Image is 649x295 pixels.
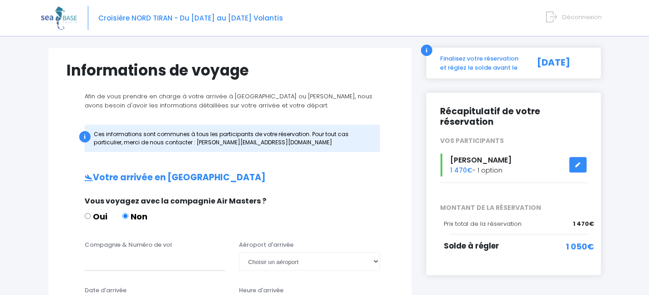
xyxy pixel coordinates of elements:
[79,131,91,142] div: i
[122,213,128,219] input: Non
[85,240,172,249] label: Compagnie & Numéro de vol
[66,61,394,79] h1: Informations de voyage
[85,196,266,206] span: Vous voyagez avec la compagnie Air Masters ?
[433,54,527,72] div: Finalisez votre réservation et réglez le solde avant le
[444,219,522,228] span: Prix total de la réservation
[66,173,394,183] h2: Votre arrivée en [GEOGRAPHIC_DATA]
[433,203,594,213] span: MONTANT DE LA RÉSERVATION
[85,210,107,223] label: Oui
[85,213,91,219] input: Oui
[450,155,512,165] span: [PERSON_NAME]
[122,210,147,223] label: Non
[85,286,127,295] label: Date d'arrivée
[66,92,394,110] p: Afin de vous prendre en charge à votre arrivée à [GEOGRAPHIC_DATA] ou [PERSON_NAME], nous avons b...
[98,13,283,23] span: Croisière NORD TIRAN - Du [DATE] au [DATE] Volantis
[444,240,499,251] span: Solde à régler
[450,166,472,175] span: 1 470€
[562,13,602,21] span: Déconnexion
[527,54,594,72] div: [DATE]
[433,153,594,177] div: - 1 option
[573,219,594,229] span: 1 470€
[433,136,594,146] div: VOS PARTICIPANTS
[440,107,587,127] h2: Récapitulatif de votre réservation
[421,45,432,56] div: i
[239,286,284,295] label: Heure d'arrivée
[566,240,594,253] span: 1 050€
[239,240,294,249] label: Aéroport d'arrivée
[85,125,380,152] div: Ces informations sont communes à tous les participants de votre réservation. Pour tout cas partic...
